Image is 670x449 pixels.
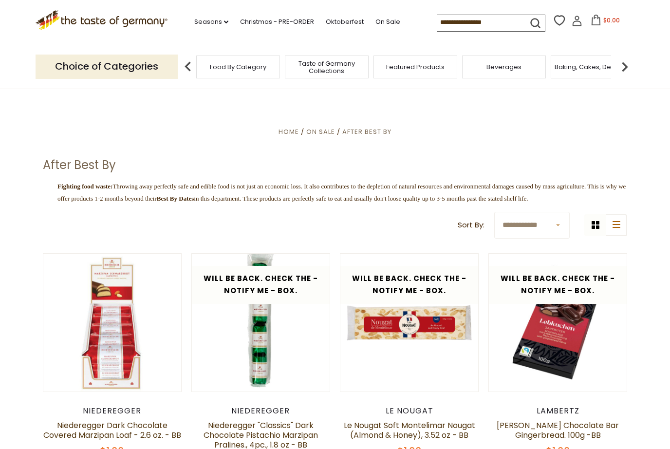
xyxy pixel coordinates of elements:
[497,420,619,441] a: [PERSON_NAME] Chocolate Bar Gingerbread. 100g -BB
[194,17,228,27] a: Seasons
[555,63,630,71] a: Baking, Cakes, Desserts
[306,127,335,136] a: On Sale
[342,127,391,136] a: After Best By
[191,406,330,416] div: Niederegger
[210,63,266,71] a: Food By Category
[57,183,626,202] span: Throwing away perfectly safe and edible food is not just an economic loss. It also contributes to...
[584,15,626,29] button: $0.00
[386,63,445,71] a: Featured Products
[43,158,116,172] h1: After Best By
[43,254,181,392] img: Niederegger Dark Chocolate Covered Marzipan Loaf - 2.6 oz. - BB
[615,57,634,76] img: next arrow
[192,254,330,392] img: Niederegger "Classics" Dark Chocolate Pistachio Marzipan Pralines., 4pc., 1.8 oz - BB
[57,183,626,202] span: in this department. These products are perfectly safe to eat and usually don't loose quality up t...
[43,406,182,416] div: Niederegger
[340,254,478,392] img: Le Nougat Soft Montelimar Nougat (Almond & Honey), 3.52 oz - BB
[340,406,479,416] div: Le Nougat
[57,183,112,190] span: Fighting food waste:
[240,17,314,27] a: Christmas - PRE-ORDER
[288,60,366,75] a: Taste of Germany Collections
[489,254,627,392] img: Lambertz Chocolate Bar Gingerbread. 100g -BB
[326,17,364,27] a: Oktoberfest
[486,63,521,71] a: Beverages
[157,195,194,202] strong: Best By Dates
[375,17,400,27] a: On Sale
[36,55,178,78] p: Choice of Categories
[279,127,299,136] a: Home
[178,57,198,76] img: previous arrow
[43,420,181,441] a: Niederegger Dark Chocolate Covered Marzipan Loaf - 2.6 oz. - BB
[603,16,620,24] span: $0.00
[344,420,475,441] a: Le Nougat Soft Montelimar Nougat (Almond & Honey), 3.52 oz - BB
[458,219,484,231] label: Sort By:
[488,406,627,416] div: Lambertz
